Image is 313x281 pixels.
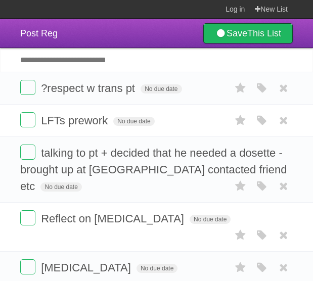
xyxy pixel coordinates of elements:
label: Star task [231,112,250,129]
span: Post Reg [20,28,58,38]
label: Done [20,259,35,274]
label: Star task [231,80,250,97]
label: Star task [231,259,250,276]
span: talking to pt + decided that he needed a dosette - brought up at [GEOGRAPHIC_DATA] contacted frie... [20,147,287,193]
label: Done [20,145,35,160]
span: No due date [40,182,81,192]
b: This List [247,28,281,38]
span: No due date [141,84,182,93]
span: [MEDICAL_DATA] [41,261,133,274]
span: No due date [137,264,177,273]
label: Done [20,112,35,127]
label: Done [20,210,35,225]
label: Star task [231,227,250,244]
span: No due date [190,215,231,224]
a: SaveThis List [203,23,293,43]
span: LFTs prework [41,114,110,127]
label: Done [20,80,35,95]
span: ?respect w trans pt [41,82,138,95]
span: Reflect on [MEDICAL_DATA] [41,212,187,225]
label: Star task [231,178,250,195]
span: No due date [113,117,154,126]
